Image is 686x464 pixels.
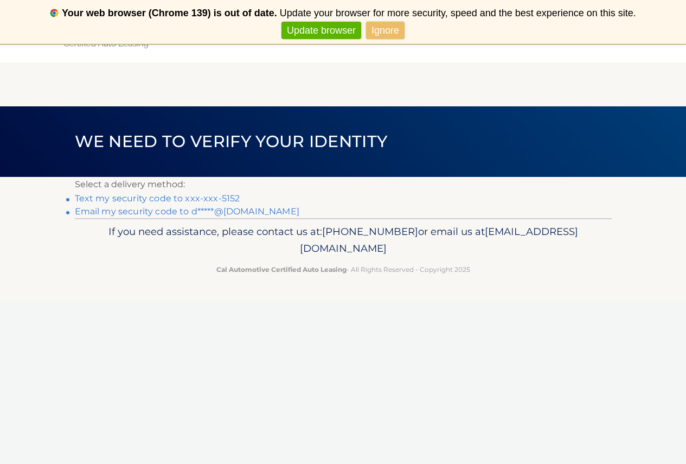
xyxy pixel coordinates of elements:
p: - All Rights Reserved - Copyright 2025 [82,264,605,275]
a: Text my security code to xxx-xxx-5152 [75,193,240,204]
a: Ignore [366,22,405,40]
span: We need to verify your identity [75,131,388,151]
p: Select a delivery method: [75,177,612,192]
b: Your web browser (Chrome 139) is out of date. [62,8,277,18]
a: Update browser [281,22,361,40]
strong: Cal Automotive Certified Auto Leasing [216,265,347,274]
span: [PHONE_NUMBER] [322,225,418,238]
a: Email my security code to d*****@[DOMAIN_NAME] [75,206,299,217]
span: Update your browser for more security, speed and the best experience on this site. [280,8,636,18]
p: If you need assistance, please contact us at: or email us at [82,223,605,258]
